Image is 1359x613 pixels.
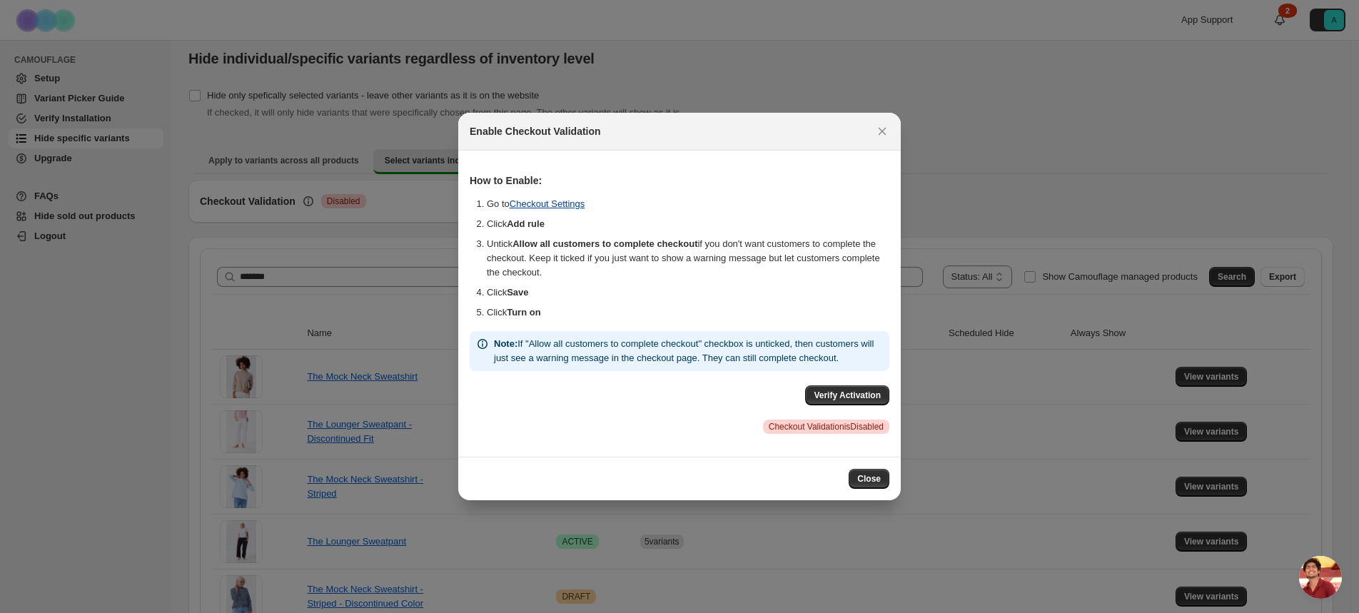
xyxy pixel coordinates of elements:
[857,473,881,485] span: Close
[1299,556,1342,599] div: Open chat
[487,197,889,211] li: Go to
[487,305,889,320] li: Click
[470,124,601,138] h2: Enable Checkout Validation
[487,237,889,280] li: Untick if you don't want customers to complete the checkout. Keep it ticked if you just want to s...
[805,385,889,405] button: Verify Activation
[487,217,889,231] li: Click
[507,307,540,318] b: Turn on
[512,238,697,249] b: Allow all customers to complete checkout
[494,337,884,365] p: If "Allow all customers to complete checkout" checkbox is unticked, then customers will just see ...
[470,173,889,188] h3: How to Enable:
[494,338,517,349] strong: Note:
[507,287,528,298] b: Save
[510,198,585,209] a: Checkout Settings
[814,390,881,401] span: Verify Activation
[507,218,545,229] b: Add rule
[849,469,889,489] button: Close
[872,121,892,141] button: Close
[769,421,884,432] span: Checkout Validation is Disabled
[487,285,889,300] li: Click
